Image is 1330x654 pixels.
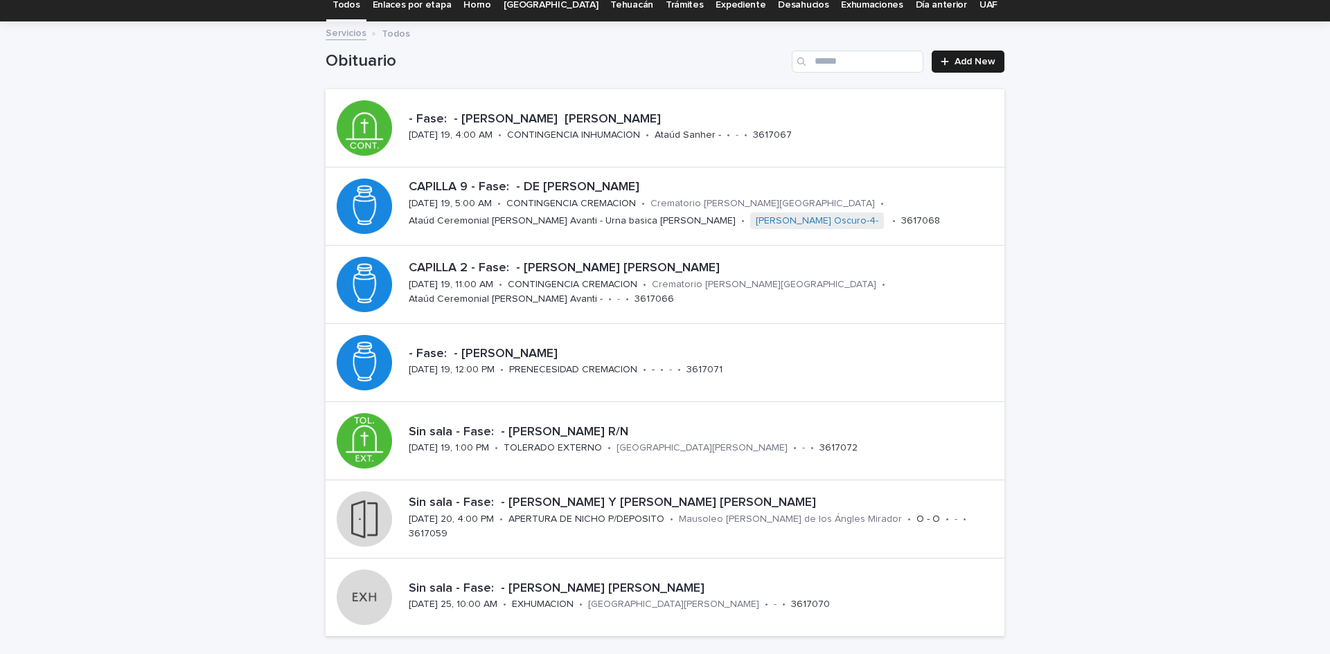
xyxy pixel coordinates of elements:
[882,279,885,291] p: •
[326,558,1004,637] a: Sin sala - Fase: - [PERSON_NAME] [PERSON_NAME][DATE] 25, 10:00 AM•EXHUMACION•[GEOGRAPHIC_DATA][PE...
[741,215,745,227] p: •
[907,514,911,525] p: •
[626,293,629,305] p: •
[508,514,664,525] p: APERTURA DE NICHO P/DEPOSITO
[409,198,492,210] p: [DATE] 19, 5:00 AM
[382,25,410,40] p: Todos
[512,599,574,610] p: EXHUMACION
[810,442,814,454] p: •
[507,129,640,141] p: CONTINGENCIA INHUMACION
[409,425,999,440] p: Sin sala - Fase: - [PERSON_NAME] R/N
[409,364,495,376] p: [DATE] 19, 12:00 PM
[608,293,612,305] p: •
[326,51,786,71] h1: Obituario
[670,514,673,525] p: •
[679,514,902,525] p: Mausoleo [PERSON_NAME] de los Ángles Mirador
[326,89,1004,167] a: - Fase: - [PERSON_NAME] [PERSON_NAME][DATE] 19, 4:00 AM•CONTINGENCIA INHUMACION•Ataúd Sanher -•-•...
[617,442,788,454] p: [GEOGRAPHIC_DATA][PERSON_NAME]
[326,324,1004,402] a: - Fase: - [PERSON_NAME][DATE] 19, 12:00 PM•PRENECESIDAD CREMACION•-•-•3617071
[880,198,884,210] p: •
[409,112,999,127] p: - Fase: - [PERSON_NAME] [PERSON_NAME]
[819,442,858,454] p: 3617072
[409,180,999,195] p: CAPILLA 9 - Fase: - DE [PERSON_NAME]
[802,442,805,454] p: -
[652,279,876,291] p: Crematorio [PERSON_NAME][GEOGRAPHIC_DATA]
[641,198,645,210] p: •
[643,364,646,376] p: •
[617,293,620,305] p: -
[791,599,830,610] p: 3617070
[782,599,786,610] p: •
[686,364,722,376] p: 3617071
[916,514,940,525] p: O - O
[508,279,637,291] p: CONTINGENCIA CREMACION
[643,279,646,291] p: •
[677,364,681,376] p: •
[504,442,602,454] p: TOLERADO EXTERNO
[409,347,871,362] p: - Fase: - [PERSON_NAME]
[326,246,1004,324] a: CAPILLA 2 - Fase: - [PERSON_NAME] [PERSON_NAME][DATE] 19, 11:00 AM•CONTINGENCIA CREMACION•Cremato...
[765,599,768,610] p: •
[955,57,995,66] span: Add New
[736,129,738,141] p: -
[503,599,506,610] p: •
[793,442,797,454] p: •
[409,581,999,597] p: Sin sala - Fase: - [PERSON_NAME] [PERSON_NAME]
[409,528,447,540] p: 3617059
[608,442,611,454] p: •
[660,364,664,376] p: •
[409,129,493,141] p: [DATE] 19, 4:00 AM
[495,442,498,454] p: •
[727,129,730,141] p: •
[669,364,672,376] p: -
[652,364,655,376] p: -
[326,24,366,40] a: Servicios
[932,51,1004,73] a: Add New
[655,129,721,141] p: Ataúd Sanher -
[499,279,502,291] p: •
[756,215,878,227] a: [PERSON_NAME] Oscuro-4-
[753,129,792,141] p: 3617067
[635,293,674,305] p: 3617066
[409,215,736,227] p: Ataúd Ceremonial [PERSON_NAME] Avanti - Urna basica [PERSON_NAME]
[955,514,957,525] p: -
[646,129,649,141] p: •
[579,599,583,610] p: •
[500,364,504,376] p: •
[326,402,1004,480] a: Sin sala - Fase: - [PERSON_NAME] R/N[DATE] 19, 1:00 PM•TOLERADO EXTERNO•[GEOGRAPHIC_DATA][PERSON_...
[901,215,940,227] p: 3617068
[497,198,501,210] p: •
[588,599,759,610] p: [GEOGRAPHIC_DATA][PERSON_NAME]
[409,293,603,305] p: Ataúd Ceremonial [PERSON_NAME] Avanti -
[946,514,949,525] p: •
[409,279,493,291] p: [DATE] 19, 11:00 AM
[963,514,966,525] p: •
[509,364,637,376] p: PRENECESIDAD CREMACION
[409,514,494,525] p: [DATE] 20, 4:00 PM
[499,514,503,525] p: •
[326,167,1004,246] a: CAPILLA 9 - Fase: - DE [PERSON_NAME][DATE] 19, 5:00 AM•CONTINGENCIA CREMACION•Crematorio [PERSON_...
[409,442,489,454] p: [DATE] 19, 1:00 PM
[409,599,497,610] p: [DATE] 25, 10:00 AM
[650,198,875,210] p: Crematorio [PERSON_NAME][GEOGRAPHIC_DATA]
[506,198,636,210] p: CONTINGENCIA CREMACION
[409,261,999,276] p: CAPILLA 2 - Fase: - [PERSON_NAME] [PERSON_NAME]
[498,129,502,141] p: •
[744,129,747,141] p: •
[409,496,999,511] p: Sin sala - Fase: - [PERSON_NAME] Y [PERSON_NAME] [PERSON_NAME]
[792,51,923,73] input: Search
[892,215,896,227] p: •
[774,599,777,610] p: -
[326,480,1004,558] a: Sin sala - Fase: - [PERSON_NAME] Y [PERSON_NAME] [PERSON_NAME][DATE] 20, 4:00 PM•APERTURA DE NICH...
